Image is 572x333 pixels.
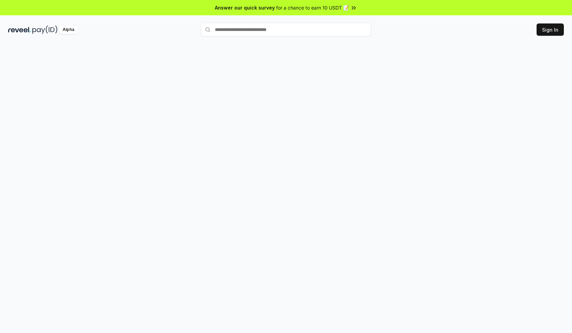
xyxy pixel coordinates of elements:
[32,26,58,34] img: pay_id
[537,23,564,36] button: Sign In
[276,4,349,11] span: for a chance to earn 10 USDT 📝
[8,26,31,34] img: reveel_dark
[215,4,275,11] span: Answer our quick survey
[59,26,78,34] div: Alpha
